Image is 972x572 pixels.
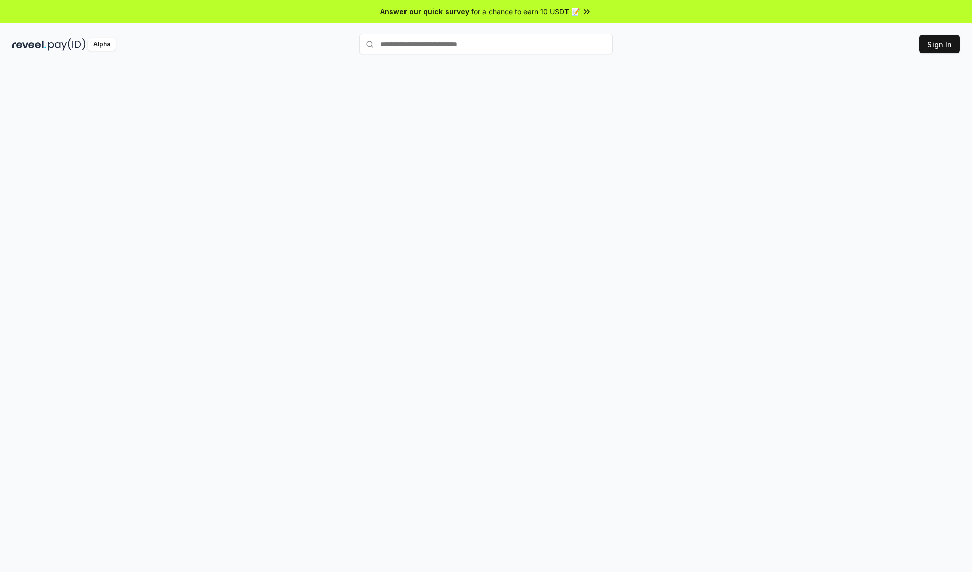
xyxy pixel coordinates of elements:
img: pay_id [48,38,86,51]
span: for a chance to earn 10 USDT 📝 [471,6,580,17]
button: Sign In [919,35,960,53]
span: Answer our quick survey [380,6,469,17]
div: Alpha [88,38,116,51]
img: reveel_dark [12,38,46,51]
